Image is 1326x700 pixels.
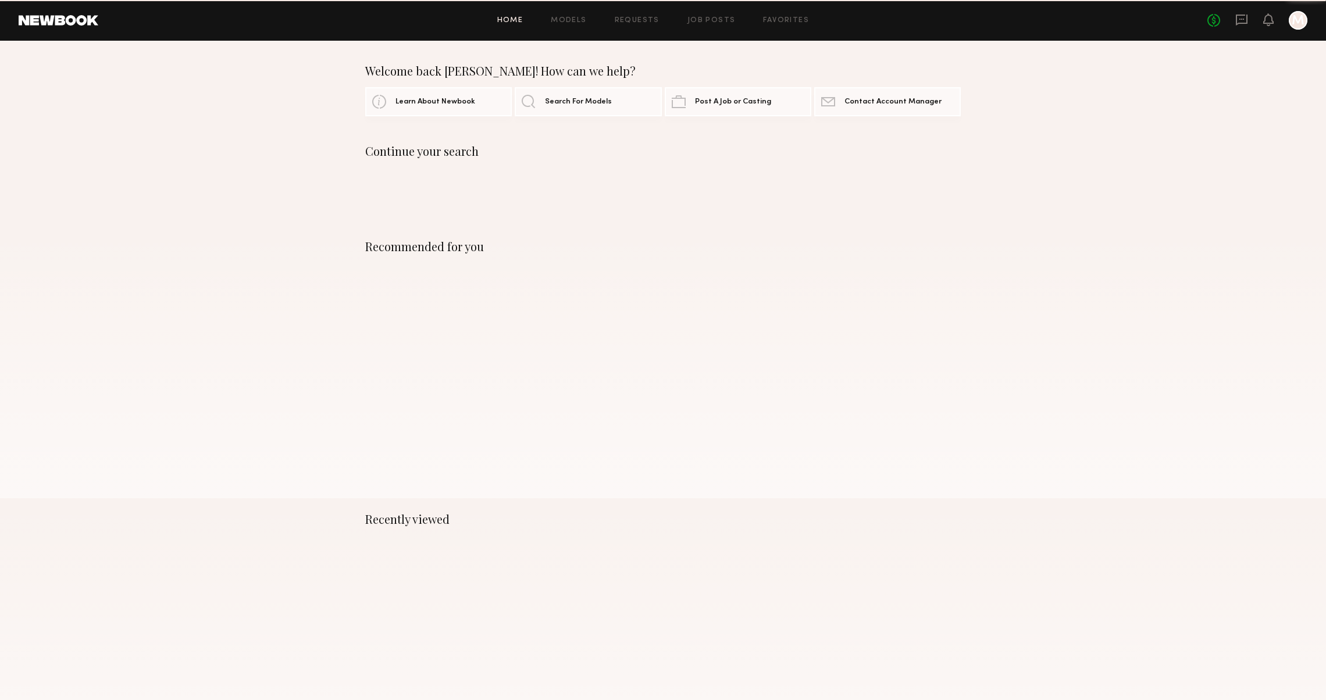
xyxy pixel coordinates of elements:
a: Home [497,17,523,24]
a: M [1289,11,1307,30]
span: Contact Account Manager [844,98,942,106]
div: Continue your search [365,144,961,158]
div: Recently viewed [365,512,961,526]
a: Favorites [763,17,809,24]
a: Learn About Newbook [365,87,512,116]
span: Learn About Newbook [395,98,475,106]
a: Requests [615,17,660,24]
a: Models [551,17,586,24]
a: Post A Job or Casting [665,87,811,116]
span: Post A Job or Casting [695,98,771,106]
a: Job Posts [687,17,736,24]
div: Recommended for you [365,240,961,253]
span: Search For Models [545,98,612,106]
a: Contact Account Manager [814,87,961,116]
a: Search For Models [515,87,661,116]
div: Welcome back [PERSON_NAME]! How can we help? [365,64,961,78]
